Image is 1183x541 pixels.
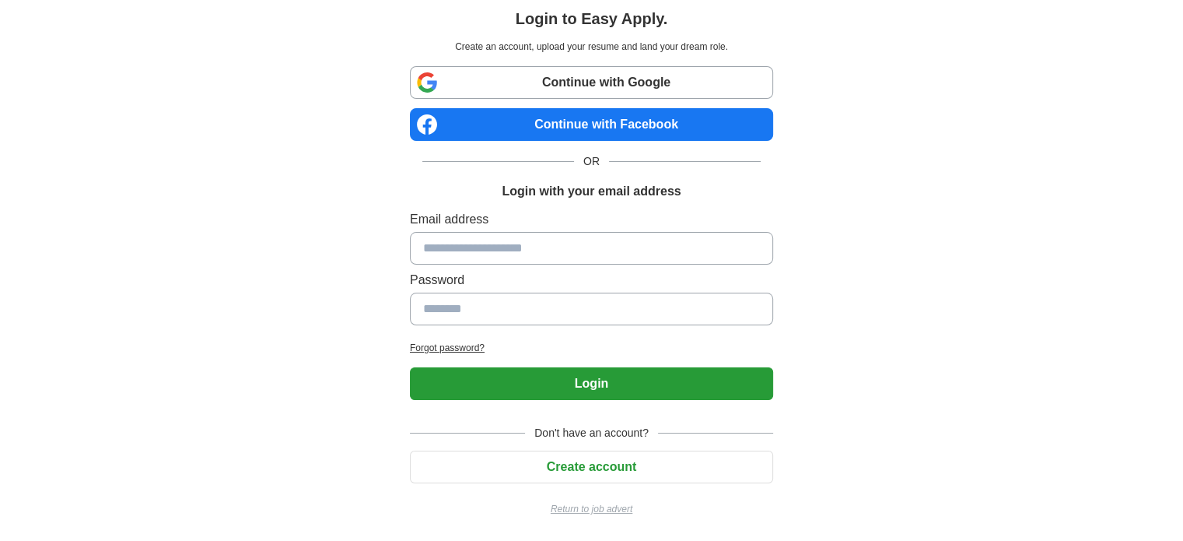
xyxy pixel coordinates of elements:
label: Password [410,271,773,290]
h1: Login to Easy Apply. [516,7,668,30]
button: Create account [410,451,773,483]
p: Create an account, upload your resume and land your dream role. [413,40,770,54]
h1: Login with your email address [502,182,681,201]
span: Don't have an account? [525,425,658,441]
a: Create account [410,460,773,473]
a: Continue with Facebook [410,108,773,141]
button: Login [410,367,773,400]
span: OR [574,153,609,170]
a: Forgot password? [410,341,773,355]
a: Continue with Google [410,66,773,99]
a: Return to job advert [410,502,773,516]
label: Email address [410,210,773,229]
